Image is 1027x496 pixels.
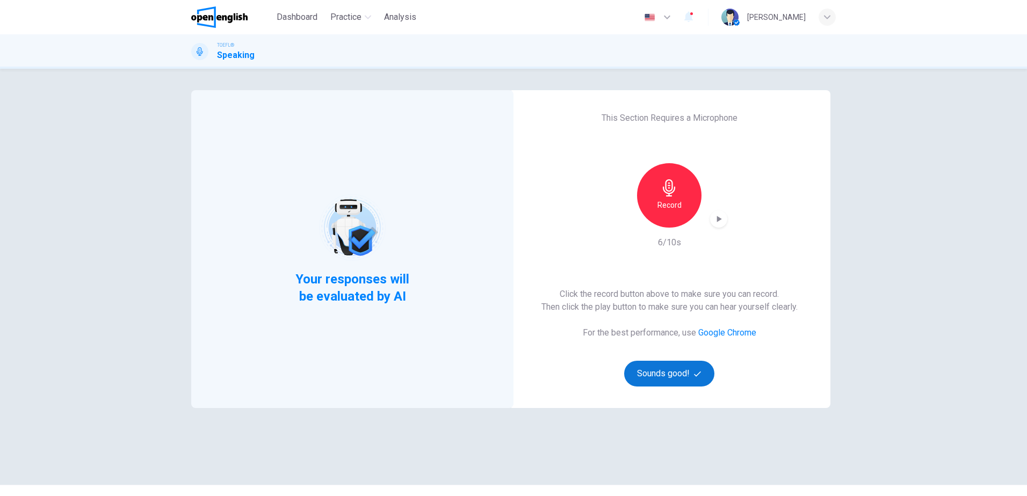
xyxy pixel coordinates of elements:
button: Practice [326,8,375,27]
span: Dashboard [277,11,317,24]
span: Practice [330,11,361,24]
img: robot icon [318,193,386,261]
a: OpenEnglish logo [191,6,272,28]
button: Record [637,163,701,228]
img: en [643,13,656,21]
span: Analysis [384,11,416,24]
h6: This Section Requires a Microphone [602,112,737,125]
span: TOEFL® [217,41,234,49]
h6: For the best performance, use [583,326,756,339]
button: Dashboard [272,8,322,27]
div: [PERSON_NAME] [747,11,806,24]
h1: Speaking [217,49,255,62]
h6: Click the record button above to make sure you can record. Then click the play button to make sur... [541,288,798,313]
button: Sounds good! [624,361,714,386]
h6: 6/10s [658,236,681,249]
button: Analysis [380,8,421,27]
h6: Record [657,199,682,211]
img: OpenEnglish logo [191,6,248,28]
img: Profile picture [721,9,739,26]
span: Your responses will be evaluated by AI [287,271,418,305]
a: Google Chrome [698,327,756,338]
